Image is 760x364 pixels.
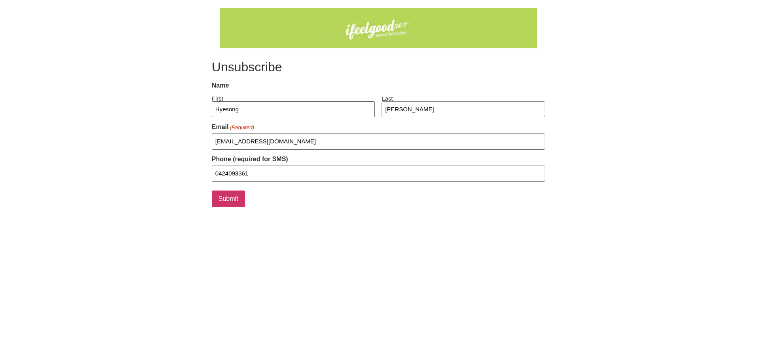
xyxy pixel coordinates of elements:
[212,93,375,101] label: First
[229,125,254,130] span: (Required)
[212,81,229,90] legend: Name
[212,124,254,130] label: Email
[212,156,288,162] label: Phone (required for SMS)
[382,93,545,101] label: Last
[212,191,245,207] input: Submit
[212,59,545,74] h2: Unsubscribe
